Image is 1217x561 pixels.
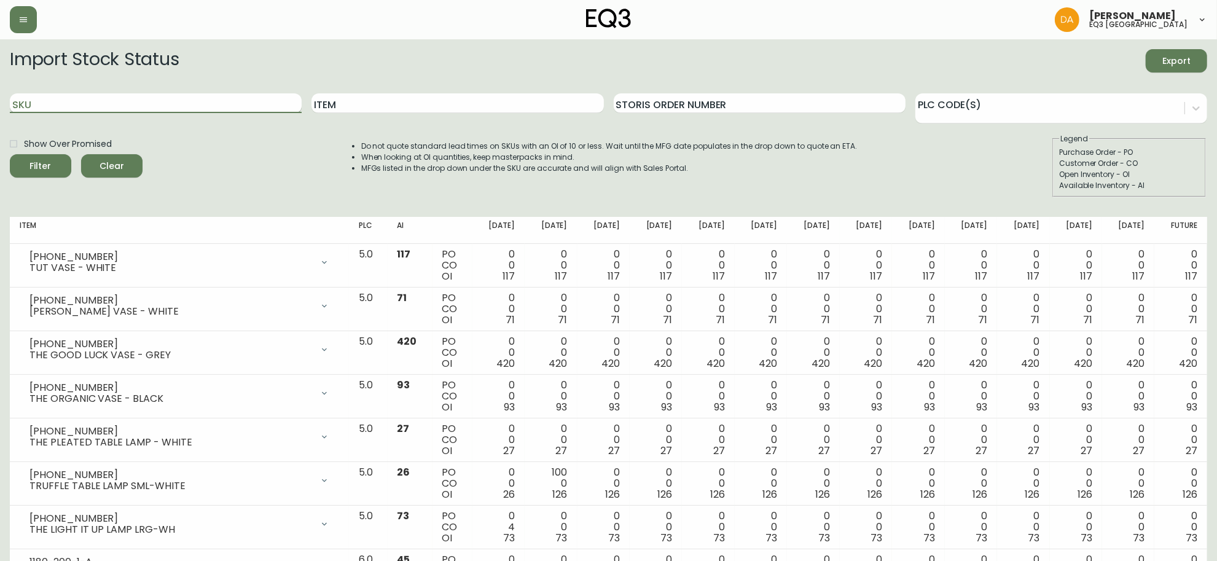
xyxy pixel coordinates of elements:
span: 71 [1083,313,1092,327]
div: 0 0 [797,511,829,544]
div: 0 0 [692,336,724,369]
h5: eq3 [GEOGRAPHIC_DATA] [1089,21,1188,28]
div: PO CO [442,380,463,413]
span: 126 [605,487,620,501]
span: 93 [1134,400,1145,414]
span: 420 [496,356,515,371]
div: 0 0 [955,423,987,457]
img: logo [586,9,632,28]
div: TUT VASE - WHITE [29,262,312,273]
span: 420 [654,356,673,371]
div: 0 0 [850,380,882,413]
div: 0 0 [1112,380,1145,413]
div: 0 0 [1007,511,1039,544]
th: [DATE] [840,217,892,244]
div: 0 0 [482,423,515,457]
th: PLC [349,217,388,244]
span: 71 [768,313,777,327]
span: 117 [1080,269,1092,283]
span: 27 [871,444,882,458]
div: 0 0 [745,336,777,369]
div: [PHONE_NUMBER] [29,426,312,437]
span: 73 [871,531,882,545]
div: 0 0 [1112,511,1145,544]
div: 0 0 [850,423,882,457]
span: 73 [503,531,515,545]
th: [DATE] [525,217,577,244]
span: 27 [503,444,515,458]
span: 126 [867,487,882,501]
span: 126 [815,487,830,501]
div: PO CO [442,336,463,369]
div: 0 0 [902,423,934,457]
td: 5.0 [349,331,388,375]
span: 27 [608,444,620,458]
div: 0 0 [482,249,515,282]
div: 0 0 [797,380,829,413]
span: 73 [1028,531,1040,545]
div: 0 0 [534,336,567,369]
div: Purchase Order - PO [1059,147,1199,158]
span: 126 [553,487,568,501]
div: 0 0 [692,467,724,500]
div: PO CO [442,467,463,500]
span: 126 [1130,487,1145,501]
span: 71 [873,313,882,327]
span: OI [442,400,453,414]
span: 27 [1028,444,1040,458]
span: 93 [976,400,987,414]
div: 0 0 [745,511,777,544]
div: 0 0 [534,511,567,544]
span: 93 [1081,400,1092,414]
div: 0 0 [640,511,672,544]
div: 0 0 [534,423,567,457]
span: OI [442,313,453,327]
div: Customer Order - CO [1059,158,1199,169]
div: 0 0 [640,467,672,500]
div: 0 0 [1164,249,1197,282]
span: 73 [818,531,830,545]
div: 0 0 [587,336,620,369]
div: 0 0 [797,292,829,326]
div: 0 0 [1112,249,1145,282]
div: 0 0 [902,380,934,413]
span: 93 [871,400,882,414]
span: 27 [1133,444,1145,458]
span: 73 [1186,531,1197,545]
th: [DATE] [472,217,525,244]
div: 0 0 [587,511,620,544]
span: 71 [978,313,987,327]
div: 0 0 [745,249,777,282]
div: 0 0 [1112,336,1145,369]
div: [PHONE_NUMBER] [29,251,312,262]
th: AI [388,217,432,244]
span: 73 [397,509,410,523]
span: 71 [926,313,935,327]
span: 117 [1185,269,1197,283]
div: 0 0 [902,292,934,326]
div: 0 0 [482,292,515,326]
button: Clear [81,154,143,178]
span: 27 [713,444,725,458]
div: 0 0 [640,292,672,326]
span: OI [442,531,453,545]
span: 117 [765,269,777,283]
span: 71 [821,313,830,327]
div: 0 0 [640,380,672,413]
div: 0 0 [902,511,934,544]
span: 117 [660,269,673,283]
span: 420 [1127,356,1145,371]
td: 5.0 [349,462,388,506]
div: 0 0 [745,380,777,413]
span: 73 [1133,531,1145,545]
span: 117 [397,247,411,261]
div: 0 0 [797,423,829,457]
span: 71 [397,291,407,305]
div: 0 0 [1007,467,1039,500]
span: 27 [765,444,777,458]
span: 73 [608,531,620,545]
div: 0 0 [482,336,515,369]
div: THE PLEATED TABLE LAMP - WHITE [29,437,312,448]
span: 420 [917,356,935,371]
h2: Import Stock Status [10,49,179,73]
